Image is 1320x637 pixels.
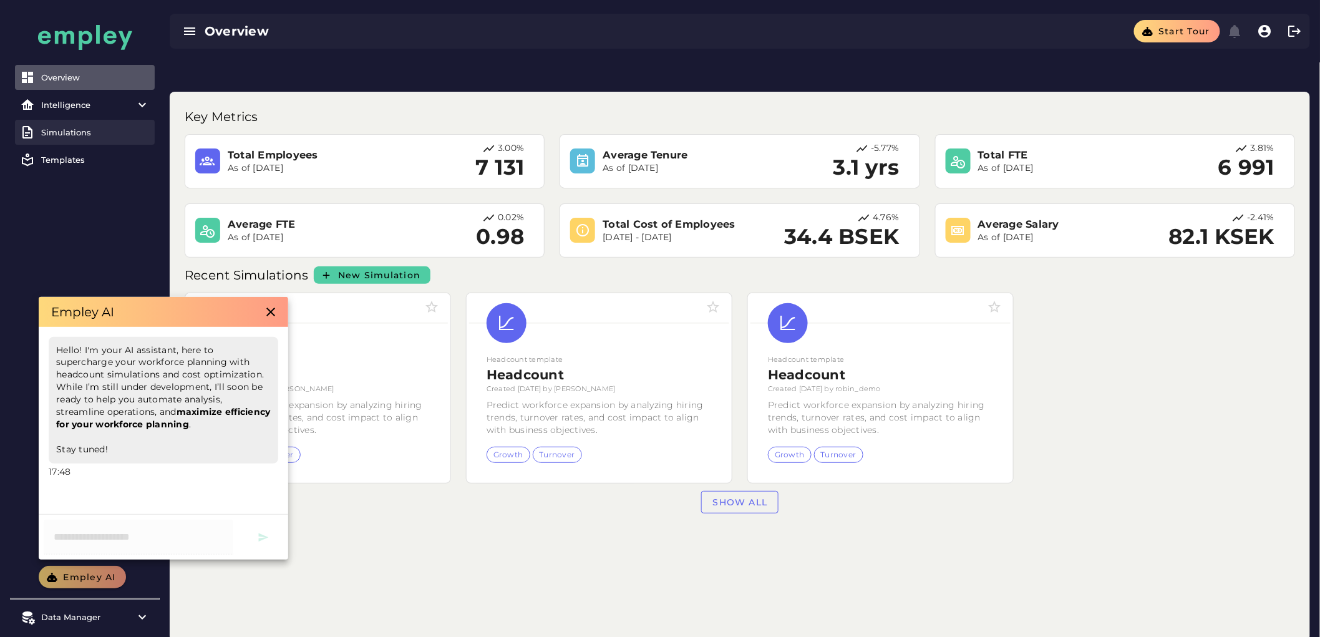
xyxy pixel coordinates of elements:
[784,225,899,250] h2: 34.4 BSEK
[978,231,1148,244] p: As of [DATE]
[476,225,524,250] h2: 0.98
[51,303,153,321] div: Empley AI
[337,270,421,281] span: New Simulation
[41,72,150,82] div: Overview
[205,22,669,40] div: Overview
[39,566,126,588] button: Empley AI
[603,148,772,162] h3: Average Tenure
[41,612,129,622] div: Data Manager
[41,127,150,137] div: Simulations
[1218,155,1274,180] h2: 6 991
[228,148,397,162] h3: Total Employees
[41,100,129,110] div: Intelligence
[15,65,155,90] a: Overview
[228,217,397,231] h3: Average FTE
[603,231,772,244] p: [DATE] - [DATE]
[1158,26,1210,37] span: Start tour
[978,162,1148,175] p: As of [DATE]
[1247,212,1274,225] p: -2.41%
[56,406,270,430] b: maximize efficiency for your workforce planning
[978,148,1148,162] h3: Total FTE
[498,212,524,225] p: 0.02%
[475,155,524,180] h2: 7 131
[603,162,772,175] p: As of [DATE]
[41,155,150,165] div: Templates
[871,142,900,155] p: -5.77%
[701,491,778,513] a: Show all
[1134,20,1220,42] button: Start tour
[15,120,155,145] a: Simulations
[185,265,311,285] p: Recent Simulations
[978,217,1148,231] h3: Average Salary
[1251,142,1274,155] p: 3.81%
[833,155,900,180] h2: 3.1 yrs
[185,107,261,127] p: Key Metrics
[498,142,524,155] p: 3.00%
[62,571,116,583] span: Empley AI
[49,466,278,479] div: 17:48
[15,147,155,172] a: Templates
[56,344,270,455] span: Hello! I'm your AI assistant, here to supercharge your workforce planning with headcount simulati...
[228,162,397,175] p: As of [DATE]
[1169,225,1274,250] h2: 82.1 KSEK
[314,266,431,284] a: New Simulation
[712,497,767,508] span: Show all
[873,212,899,225] p: 4.76%
[603,217,772,231] h3: Total Cost of Employees
[228,231,397,244] p: As of [DATE]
